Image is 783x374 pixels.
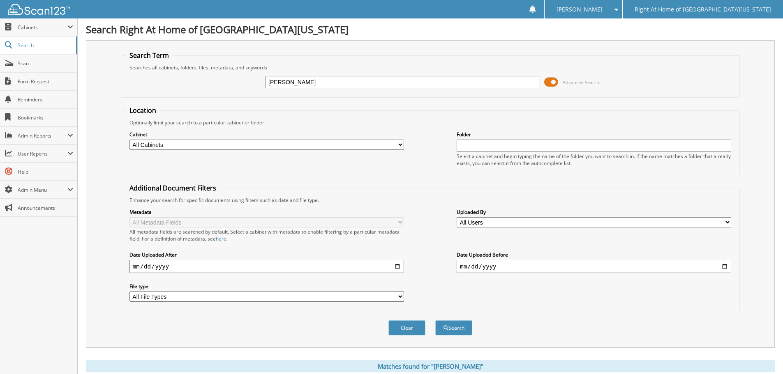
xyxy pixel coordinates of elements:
[18,168,73,175] span: Help
[18,96,73,103] span: Reminders
[125,51,173,60] legend: Search Term
[635,7,771,12] span: Right At Home of [GEOGRAPHIC_DATA][US_STATE]
[457,153,731,167] div: Select a cabinet and begin typing the name of the folder you want to search in. If the name match...
[129,260,404,273] input: start
[18,114,73,121] span: Bookmarks
[435,320,472,335] button: Search
[125,64,735,71] div: Searches all cabinets, folders, files, metadata, and keywords
[18,42,72,49] span: Search
[129,209,404,216] label: Metadata
[457,209,731,216] label: Uploaded By
[125,184,220,193] legend: Additional Document Filters
[86,360,775,372] div: Matches found for "[PERSON_NAME]"
[457,260,731,273] input: end
[388,320,425,335] button: Clear
[557,7,603,12] span: [PERSON_NAME]
[563,79,599,85] span: Advanced Search
[86,23,775,36] h1: Search Right At Home of [GEOGRAPHIC_DATA][US_STATE]
[8,4,70,15] img: scan123-logo-white.svg
[129,251,404,258] label: Date Uploaded After
[216,235,226,242] a: here
[129,283,404,290] label: File type
[129,131,404,138] label: Cabinet
[18,24,67,31] span: Cabinets
[18,150,67,157] span: User Reports
[129,228,404,242] div: All metadata fields are searched by default. Select a cabinet with metadata to enable filtering b...
[18,60,73,67] span: Scan
[457,131,731,138] label: Folder
[18,132,67,139] span: Admin Reports
[18,78,73,85] span: Form Request
[457,251,731,258] label: Date Uploaded Before
[125,197,735,204] div: Enhance your search for specific documents using filters such as date and file type.
[125,106,160,115] legend: Location
[18,186,67,193] span: Admin Menu
[125,119,735,126] div: Optionally limit your search to a particular cabinet or folder
[18,204,73,211] span: Announcements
